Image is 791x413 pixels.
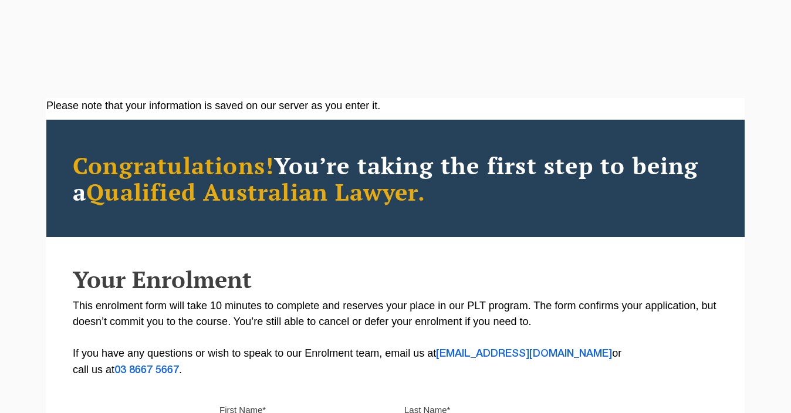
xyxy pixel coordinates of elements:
span: Congratulations! [73,150,274,181]
span: Qualified Australian Lawyer. [86,176,425,207]
p: This enrolment form will take 10 minutes to complete and reserves your place in our PLT program. ... [73,298,718,378]
div: Please note that your information is saved on our server as you enter it. [46,98,745,114]
a: [EMAIL_ADDRESS][DOMAIN_NAME] [436,349,612,358]
a: 03 8667 5667 [114,365,179,375]
h2: Your Enrolment [73,266,718,292]
h2: You’re taking the first step to being a [73,152,718,205]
